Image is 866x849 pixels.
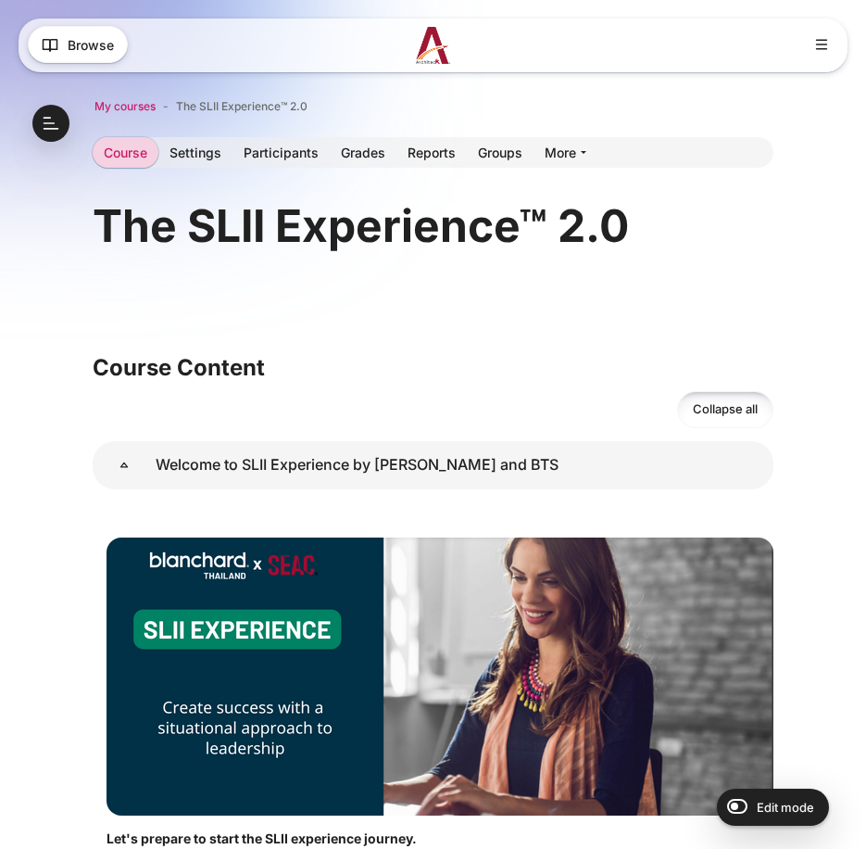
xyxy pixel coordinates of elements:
[757,800,814,815] span: Edit mode
[93,95,773,119] nav: Navigation bar
[93,441,156,489] a: Welcome to SLII Experience by Blanchard and BTS
[677,391,773,429] a: Collapse all
[176,98,307,115] a: The SLII Experience™ 2.0
[107,830,412,846] strong: Let's prepare to start the SLII experience journey
[693,400,758,419] span: Collapse all
[94,98,156,115] a: My courses
[330,137,396,168] a: Grades
[533,137,597,168] a: More
[28,26,128,63] button: Browse
[416,27,450,64] a: A12 A12
[68,35,114,55] span: Browse
[93,353,773,382] h3: Course Content
[158,137,232,168] a: Settings
[416,27,450,64] img: A12
[93,197,629,255] h1: The SLII Experience™ 2.0
[107,538,773,816] img: b1a1e7a093bf47d4cbe7cadae1d5713065ad1d5265f086baa3a5101b3ee46bd1096ca37ee5173b9581b5457adac3e50e3...
[412,830,417,846] strong: .
[93,137,158,168] a: Course
[396,137,467,168] a: Reports
[232,137,330,168] a: Participants
[467,137,533,168] a: Groups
